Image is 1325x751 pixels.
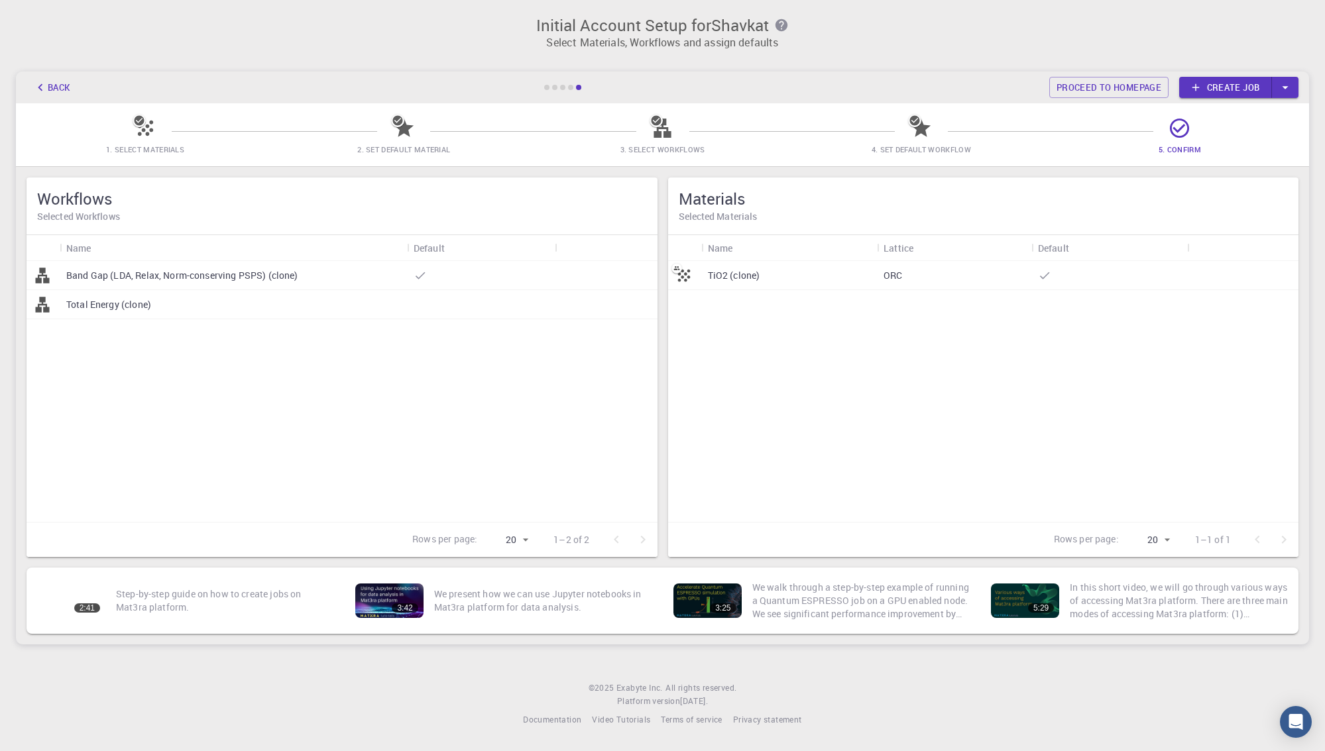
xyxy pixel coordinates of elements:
[1028,603,1054,613] div: 5:29
[27,77,77,98] button: Back
[24,34,1301,50] p: Select Materials, Workflows and assign defaults
[679,188,1289,209] h5: Materials
[1049,77,1169,98] a: Proceed to homepage
[1179,77,1272,98] a: Create job
[616,682,663,693] span: Exabyte Inc.
[37,209,647,224] h6: Selected Workflows
[523,713,581,726] a: Documentation
[617,695,680,708] span: Platform version
[708,269,760,282] p: TiO2 (clone)
[592,713,650,726] a: Video Tutorials
[701,235,878,261] div: Name
[665,681,736,695] span: All rights reserved.
[66,298,151,311] p: Total Energy (clone)
[1038,235,1069,261] div: Default
[1070,581,1288,621] p: In this short video, we will go through various ways of accessing Mat3ra platform. There are thre...
[1159,144,1201,154] span: 5. Confirm
[32,573,339,628] a: 2:41Step-by-step guide on how to create jobs on Mat3ra platform.
[392,603,418,613] div: 3:42
[620,144,705,154] span: 3. Select Workflows
[733,713,802,726] a: Privacy statement
[37,188,647,209] h5: Workflows
[60,235,407,261] div: Name
[66,269,298,282] p: Band Gap (LDA, Relax, Norm-conserving PSPS) (clone)
[661,713,722,726] a: Terms of service
[668,235,701,261] div: Icon
[24,16,1301,34] h3: Initial Account Setup for Shavkat
[680,695,708,706] span: [DATE] .
[1069,237,1090,258] button: Sort
[732,237,754,258] button: Sort
[116,587,334,614] p: Step-by-step guide on how to create jobs on Mat3ra platform.
[680,695,708,708] a: [DATE].
[616,681,663,695] a: Exabyte Inc.
[106,144,184,154] span: 1. Select Materials
[1195,533,1231,546] p: 1–1 of 1
[877,235,1031,261] div: Lattice
[414,235,445,261] div: Default
[752,581,970,621] p: We walk through a step-by-step example of running a Quantum ESPRESSO job on a GPU enabled node. W...
[679,209,1289,224] h6: Selected Materials
[1280,706,1312,738] div: Open Intercom Messenger
[1054,532,1119,548] p: Rows per page:
[27,235,60,261] div: Icon
[357,144,450,154] span: 2. Set Default Material
[412,532,477,548] p: Rows per page:
[91,237,113,258] button: Sort
[407,235,555,261] div: Default
[483,530,532,550] div: 20
[913,237,935,258] button: Sort
[668,573,976,628] a: 3:25We walk through a step-by-step example of running a Quantum ESPRESSO job on a GPU enabled nod...
[1031,235,1188,261] div: Default
[27,9,74,21] span: Support
[589,681,616,695] span: © 2025
[661,714,722,725] span: Terms of service
[986,573,1293,628] a: 5:29In this short video, we will go through various ways of accessing Mat3ra platform. There are ...
[445,237,466,258] button: Sort
[708,235,733,261] div: Name
[350,573,658,628] a: 3:42We present how we can use Jupyter notebooks in Mat3ra platform for data analysis.
[553,533,589,546] p: 1–2 of 2
[74,603,100,613] div: 2:41
[66,235,91,261] div: Name
[434,587,652,614] p: We present how we can use Jupyter notebooks in Mat3ra platform for data analysis.
[872,144,971,154] span: 4. Set Default Workflow
[884,269,902,282] p: ORC
[1124,530,1174,550] div: 20
[523,714,581,725] span: Documentation
[733,714,802,725] span: Privacy statement
[710,603,736,613] div: 3:25
[592,714,650,725] span: Video Tutorials
[884,235,913,261] div: Lattice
